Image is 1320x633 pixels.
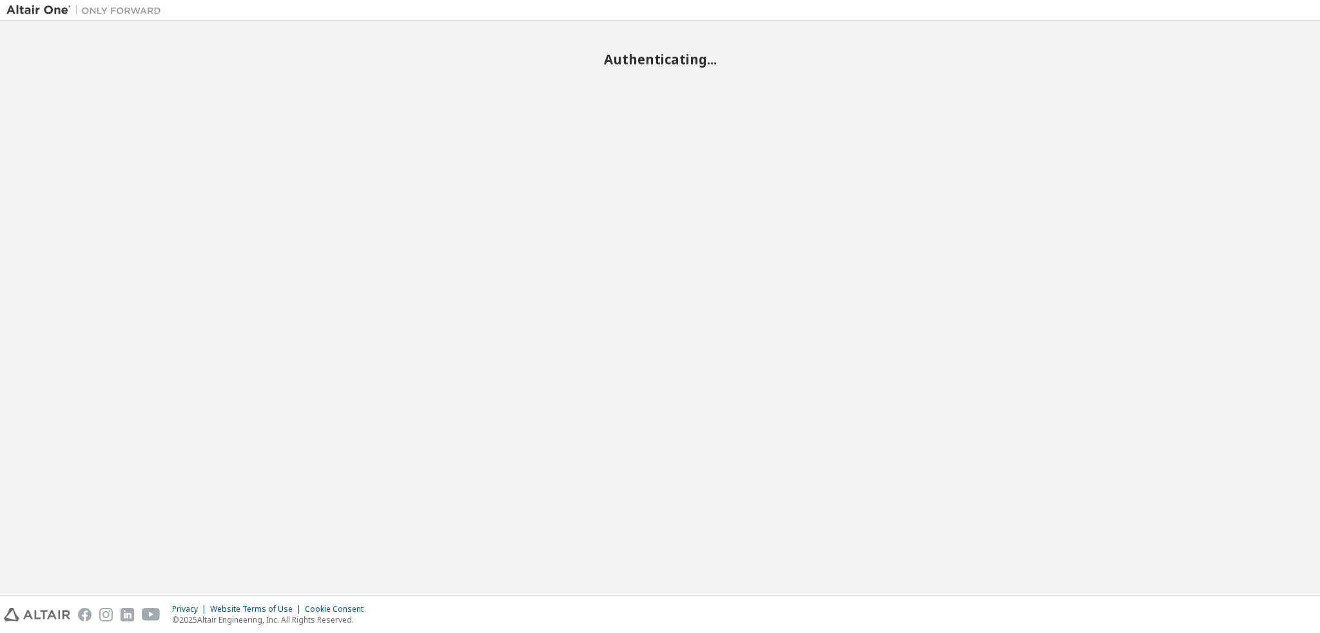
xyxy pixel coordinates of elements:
img: linkedin.svg [121,608,134,621]
img: Altair One [6,4,168,17]
img: youtube.svg [142,608,160,621]
img: facebook.svg [78,608,92,621]
img: instagram.svg [99,608,113,621]
div: Privacy [172,604,210,614]
div: Cookie Consent [305,604,371,614]
div: Website Terms of Use [210,604,305,614]
p: © 2025 Altair Engineering, Inc. All Rights Reserved. [172,614,371,625]
h2: Authenticating... [6,51,1314,68]
img: altair_logo.svg [4,608,70,621]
